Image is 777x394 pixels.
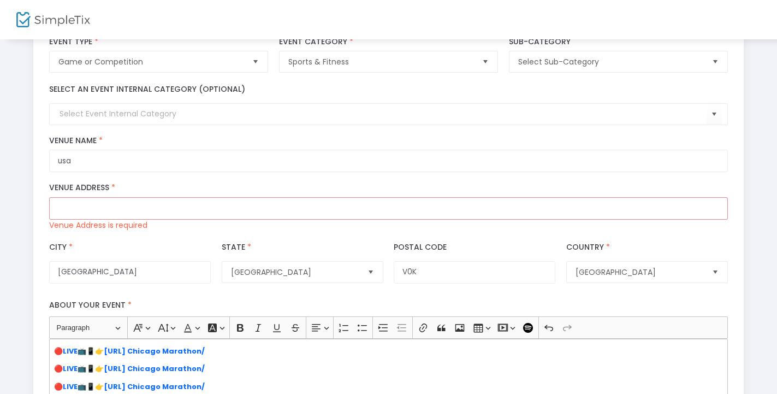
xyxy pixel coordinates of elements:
span: [GEOGRAPHIC_DATA] [576,267,703,278]
label: About your event [44,295,733,317]
input: What is the name of this venue? [49,150,728,172]
span: Paragraph [57,321,114,334]
span: Sports & Fitness [288,56,473,67]
label: Country [566,242,612,253]
label: Event Category [279,37,498,47]
label: Event Type [49,37,268,47]
span: Select Sub-Category [518,56,703,67]
label: Select an event internal category (optional) [49,84,245,95]
label: Venue Name [49,136,728,146]
label: Sub-Category [509,37,728,47]
a: 🔴LIVE📺📱👉[URL] Chicago Marathon/ [54,346,205,356]
button: Select [707,103,722,126]
input: City [49,261,211,284]
div: Editor toolbar [49,316,728,338]
button: Select [363,262,378,283]
button: Paragraph [52,319,126,336]
button: Select [708,51,723,72]
span: [GEOGRAPHIC_DATA] [231,267,359,278]
button: Select [708,262,723,283]
button: Select [478,51,493,72]
label: City [49,242,75,253]
button: Select [248,51,263,72]
input: Where will the event be taking place? [49,197,728,220]
label: State [222,242,253,253]
p: Venue Address is required [49,220,147,231]
span: Game or Competition [58,56,244,67]
a: 🔴LIVE📺📱👉[URL] Chicago Marathon/ [54,363,205,374]
label: Venue Address [49,183,728,193]
a: 🔴LIVE📺📱👉[URL] Chicago Marathon/ [54,381,205,392]
label: Postal Code [394,242,447,253]
input: Select Event Internal Category [60,108,707,120]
